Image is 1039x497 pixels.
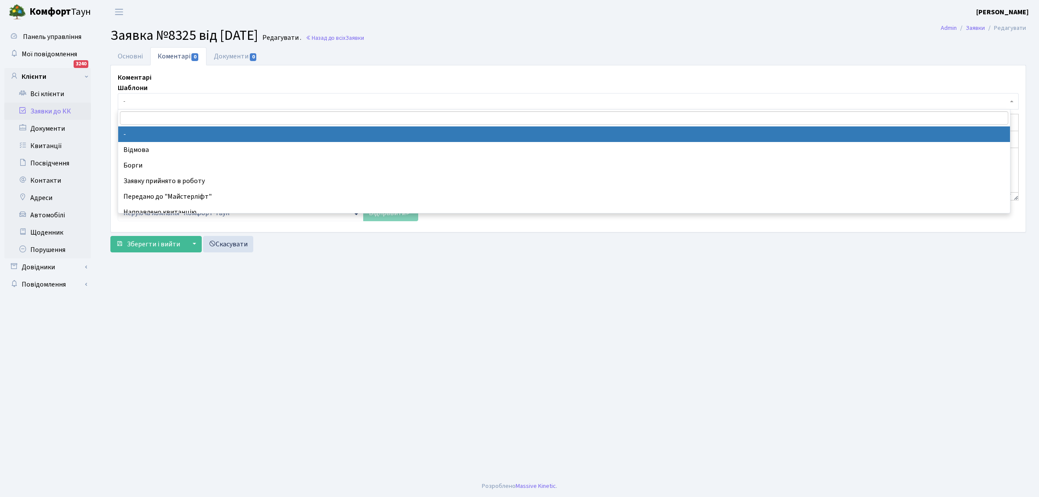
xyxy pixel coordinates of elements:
[306,34,364,42] a: Назад до всіхЗаявки
[4,207,91,224] a: Автомобілі
[482,481,557,491] div: Розроблено .
[22,49,77,59] span: Мої повідомлення
[516,481,556,491] a: Massive Kinetic
[4,137,91,155] a: Квитанції
[4,85,91,103] a: Всі клієнти
[118,142,1010,158] li: Відмова
[1011,193,1018,200] div: Resize
[4,241,91,258] a: Порушення
[966,23,985,32] a: Заявки
[108,5,130,19] button: Переключити навігацію
[941,23,957,32] a: Admin
[4,189,91,207] a: Адреси
[110,236,186,252] button: Зберегти і вийти
[150,47,207,65] a: Коментарі
[127,239,180,249] span: Зберегти і вийти
[4,68,91,85] a: Клієнти
[4,276,91,293] a: Повідомлення
[23,32,81,42] span: Панель управління
[261,34,301,42] small: Редагувати .
[4,258,91,276] a: Довідники
[345,34,364,42] span: Заявки
[4,103,91,120] a: Заявки до КК
[985,23,1026,33] li: Редагувати
[4,28,91,45] a: Панель управління
[118,158,1010,173] li: Борги
[4,224,91,241] a: Щоденник
[118,72,152,83] label: Коментарі
[118,189,1010,204] li: Передано до "Майстерліфт"
[118,173,1010,189] li: Заявку прийнято в роботу
[4,172,91,189] a: Контакти
[7,7,893,16] body: Rich Text Area. Press ALT-0 for help.
[118,93,1019,110] span: -
[118,83,148,93] label: Шаблони
[4,45,91,63] a: Мої повідомлення3240
[74,60,88,68] div: 3240
[110,47,150,65] a: Основні
[976,7,1029,17] a: [PERSON_NAME]
[9,3,26,21] img: logo.png
[118,126,1010,142] li: -
[123,97,1008,106] span: -
[250,53,257,61] span: 0
[4,155,91,172] a: Посвідчення
[29,5,71,19] b: Комфорт
[110,26,258,45] span: Заявка №8325 від [DATE]
[207,47,265,65] a: Документи
[928,19,1039,37] nav: breadcrumb
[29,5,91,19] span: Таун
[4,120,91,137] a: Документи
[118,204,1010,220] li: Направлено квитанцію
[203,236,253,252] a: Скасувати
[191,53,198,61] span: 0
